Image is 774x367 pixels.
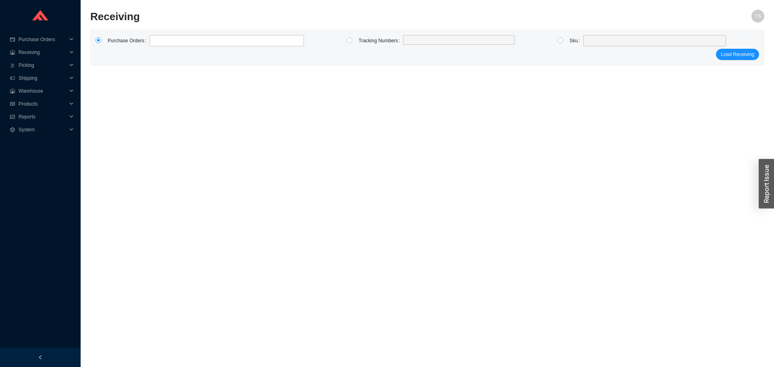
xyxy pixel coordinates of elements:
span: YS [755,10,761,23]
span: Purchase Orders [19,33,67,46]
span: setting [10,127,15,132]
button: Load Receiving [716,49,759,60]
label: Sku [570,35,583,46]
span: read [10,102,15,106]
span: fund [10,114,15,119]
h2: Receiving [90,10,596,24]
span: System [19,123,67,136]
label: Tracking Numbers [359,35,404,46]
span: Products [19,97,67,110]
span: Receiving [19,46,67,59]
span: Load Receiving [721,50,754,58]
span: Reports [19,110,67,123]
span: left [38,355,43,360]
span: Warehouse [19,85,67,97]
span: Picking [19,59,67,72]
span: credit-card [10,37,15,42]
label: Purchase Orders [108,35,150,46]
span: Shipping [19,72,67,85]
